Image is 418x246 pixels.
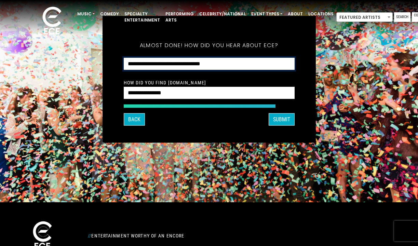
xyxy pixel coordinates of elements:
[163,8,197,26] a: Performing Arts
[124,33,295,58] h5: Almost done! How did you hear about ECE?
[336,12,393,22] span: Featured Artists
[35,5,69,38] img: ece_new_logo_whitev2-1.png
[197,8,248,20] a: Celebrity/National
[269,113,295,126] button: SUBMIT
[97,8,122,20] a: Comedy
[124,80,206,86] label: How Did You Find [DOMAIN_NAME]
[337,13,392,22] span: Featured Artists
[124,58,295,70] select: How did you hear about ECE
[285,8,306,20] a: About
[394,12,410,22] a: Search
[88,233,91,238] span: //
[122,8,163,26] a: Specialty Entertainment
[124,113,145,126] button: Back
[248,8,285,20] a: Event Types
[306,8,336,20] a: Locations
[75,8,97,20] a: Music
[84,230,272,241] div: Entertainment Worthy of an Encore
